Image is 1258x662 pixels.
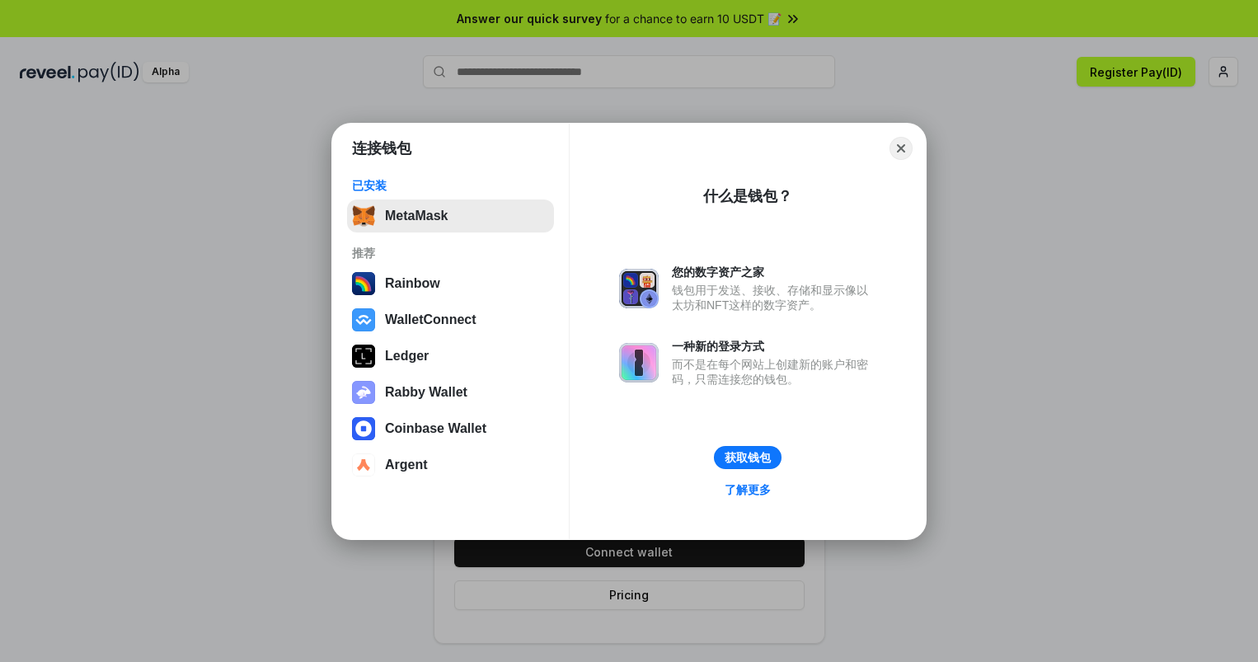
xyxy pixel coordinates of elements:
img: svg+xml,%3Csvg%20width%3D%2228%22%20height%3D%2228%22%20viewBox%3D%220%200%2028%2028%22%20fill%3D... [352,308,375,331]
div: 您的数字资产之家 [672,265,876,279]
div: 获取钱包 [725,450,771,465]
button: Coinbase Wallet [347,412,554,445]
button: MetaMask [347,200,554,232]
button: WalletConnect [347,303,554,336]
div: 推荐 [352,246,549,261]
a: 了解更多 [715,479,781,500]
div: Argent [385,458,428,472]
div: Coinbase Wallet [385,421,486,436]
div: 什么是钱包？ [703,186,792,206]
img: svg+xml,%3Csvg%20width%3D%2228%22%20height%3D%2228%22%20viewBox%3D%220%200%2028%2028%22%20fill%3D... [352,453,375,477]
div: MetaMask [385,209,448,223]
button: Argent [347,448,554,481]
div: Rabby Wallet [385,385,467,400]
div: Rainbow [385,276,440,291]
div: 一种新的登录方式 [672,339,876,354]
button: Ledger [347,340,554,373]
div: 已安装 [352,178,549,193]
button: 获取钱包 [714,446,782,469]
div: Ledger [385,349,429,364]
img: svg+xml,%3Csvg%20xmlns%3D%22http%3A%2F%2Fwww.w3.org%2F2000%2Fsvg%22%20fill%3D%22none%22%20viewBox... [619,269,659,308]
img: svg+xml,%3Csvg%20xmlns%3D%22http%3A%2F%2Fwww.w3.org%2F2000%2Fsvg%22%20width%3D%2228%22%20height%3... [352,345,375,368]
img: svg+xml,%3Csvg%20xmlns%3D%22http%3A%2F%2Fwww.w3.org%2F2000%2Fsvg%22%20fill%3D%22none%22%20viewBox... [352,381,375,404]
div: 而不是在每个网站上创建新的账户和密码，只需连接您的钱包。 [672,357,876,387]
div: 了解更多 [725,482,771,497]
h1: 连接钱包 [352,139,411,158]
div: 钱包用于发送、接收、存储和显示像以太坊和NFT这样的数字资产。 [672,283,876,312]
button: Close [890,137,913,160]
img: svg+xml,%3Csvg%20width%3D%22120%22%20height%3D%22120%22%20viewBox%3D%220%200%20120%20120%22%20fil... [352,272,375,295]
img: svg+xml,%3Csvg%20fill%3D%22none%22%20height%3D%2233%22%20viewBox%3D%220%200%2035%2033%22%20width%... [352,204,375,228]
img: svg+xml,%3Csvg%20width%3D%2228%22%20height%3D%2228%22%20viewBox%3D%220%200%2028%2028%22%20fill%3D... [352,417,375,440]
button: Rabby Wallet [347,376,554,409]
img: svg+xml,%3Csvg%20xmlns%3D%22http%3A%2F%2Fwww.w3.org%2F2000%2Fsvg%22%20fill%3D%22none%22%20viewBox... [619,343,659,383]
div: WalletConnect [385,312,476,327]
button: Rainbow [347,267,554,300]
